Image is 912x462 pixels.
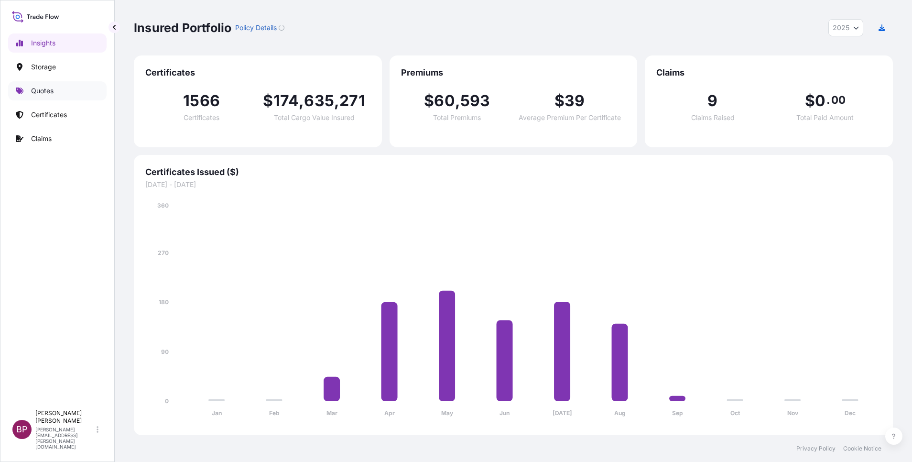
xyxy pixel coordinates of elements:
[157,202,169,209] tspan: 360
[334,93,339,109] span: ,
[134,20,231,35] p: Insured Portfolio
[843,445,881,452] a: Cookie Notice
[826,96,830,104] span: .
[519,114,621,121] span: Average Premium Per Certificate
[455,93,460,109] span: ,
[31,62,56,72] p: Storage
[159,298,169,306] tspan: 180
[815,93,825,109] span: 0
[8,57,107,77] a: Storage
[787,409,799,417] tspan: Nov
[433,114,481,121] span: Total Premiums
[31,86,54,96] p: Quotes
[31,134,52,143] p: Claims
[263,93,273,109] span: $
[554,93,565,109] span: $
[145,166,881,178] span: Certificates Issued ($)
[326,409,337,417] tspan: Mar
[273,93,299,109] span: 174
[31,38,55,48] p: Insights
[401,67,626,78] span: Premiums
[35,427,95,450] p: [PERSON_NAME][EMAIL_ADDRESS][PERSON_NAME][DOMAIN_NAME]
[441,409,454,417] tspan: May
[460,93,490,109] span: 593
[831,96,846,104] span: 00
[614,409,626,417] tspan: Aug
[212,409,222,417] tspan: Jan
[279,20,284,35] button: Loading
[796,445,836,452] a: Privacy Policy
[8,33,107,53] a: Insights
[796,114,854,121] span: Total Paid Amount
[274,114,355,121] span: Total Cargo Value Insured
[833,23,849,33] span: 2025
[730,409,740,417] tspan: Oct
[656,67,881,78] span: Claims
[279,25,284,31] div: Loading
[235,23,277,33] p: Policy Details
[553,409,572,417] tspan: [DATE]
[16,425,28,434] span: BP
[339,93,365,109] span: 271
[145,180,881,189] span: [DATE] - [DATE]
[8,81,107,100] a: Quotes
[161,348,169,355] tspan: 90
[184,114,219,121] span: Certificates
[672,409,683,417] tspan: Sep
[8,129,107,148] a: Claims
[805,93,815,109] span: $
[565,93,585,109] span: 39
[269,409,280,417] tspan: Feb
[183,93,220,109] span: 1566
[145,67,370,78] span: Certificates
[434,93,455,109] span: 60
[304,93,334,109] span: 635
[828,19,863,36] button: Year Selector
[845,409,856,417] tspan: Dec
[31,110,67,120] p: Certificates
[165,397,169,405] tspan: 0
[707,93,717,109] span: 9
[499,409,510,417] tspan: Jun
[691,114,735,121] span: Claims Raised
[158,249,169,256] tspan: 270
[384,409,395,417] tspan: Apr
[299,93,304,109] span: ,
[8,105,107,124] a: Certificates
[424,93,434,109] span: $
[35,409,95,425] p: [PERSON_NAME] [PERSON_NAME]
